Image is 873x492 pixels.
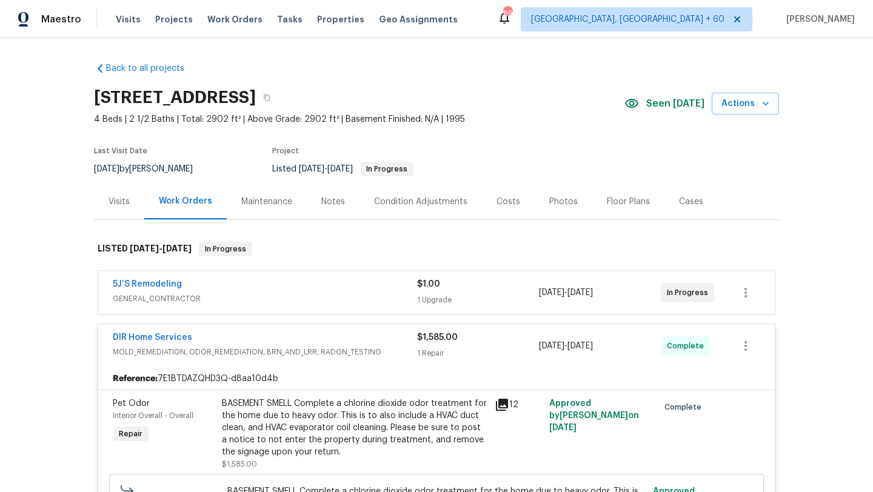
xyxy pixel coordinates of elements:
span: - [299,165,353,173]
div: LISTED [DATE]-[DATE]In Progress [94,230,779,268]
span: $1.00 [417,280,440,288]
span: Last Visit Date [94,147,147,155]
span: Seen [DATE] [646,98,704,110]
div: Floor Plans [607,196,650,208]
span: [DATE] [130,244,159,253]
div: Photos [549,196,578,208]
div: Visits [109,196,130,208]
span: [DATE] [94,165,119,173]
div: by [PERSON_NAME] [94,162,207,176]
span: [DATE] [539,342,564,350]
span: Visits [116,13,141,25]
span: Repair [114,428,147,440]
div: 12 [495,397,542,412]
span: Actions [721,96,769,111]
span: 4 Beds | 2 1/2 Baths | Total: 2902 ft² | Above Grade: 2902 ft² | Basement Finished: N/A | 1995 [94,113,624,125]
span: Maestro [41,13,81,25]
span: Complete [667,340,709,352]
span: Complete [664,401,706,413]
span: In Progress [667,287,713,299]
span: Geo Assignments [379,13,458,25]
b: Reference: [113,373,158,385]
span: [PERSON_NAME] [781,13,855,25]
span: Properties [317,13,364,25]
button: Actions [712,93,779,115]
span: [DATE] [567,342,593,350]
span: - [539,340,593,352]
div: 1 Repair [417,347,539,359]
div: Condition Adjustments [374,196,467,208]
a: DIR Home Services [113,333,192,342]
span: [DATE] [539,288,564,297]
span: $1,585.00 [222,460,257,468]
div: Cases [679,196,703,208]
span: Approved by [PERSON_NAME] on [549,399,639,432]
a: Back to all projects [94,62,210,75]
span: Pet Odor [113,399,150,408]
div: 7E1BTDAZQHD3Q-d8aa10d4b [98,368,775,390]
div: Costs [497,196,520,208]
span: Tasks [277,15,303,24]
div: BASEMENT SMELL Complete a chlorine dioxide odor treatment for the home due to heavy odor. This is... [222,397,487,458]
span: - [539,287,593,299]
span: GENERAL_CONTRACTOR [113,293,417,305]
a: 5J’S Remodeling [113,280,182,288]
span: Work Orders [207,13,263,25]
span: [DATE] [567,288,593,297]
span: In Progress [200,243,251,255]
span: In Progress [361,165,412,173]
div: Notes [321,196,345,208]
span: [DATE] [327,165,353,173]
span: - [130,244,192,253]
span: $1,585.00 [417,333,458,342]
span: Interior Overall - Overall [113,412,193,419]
div: Work Orders [159,195,212,207]
h2: [STREET_ADDRESS] [94,91,256,104]
h6: LISTED [98,242,192,256]
div: 1 Upgrade [417,294,539,306]
span: Project [272,147,299,155]
span: [DATE] [299,165,324,173]
div: 692 [503,7,512,19]
span: MOLD_REMEDIATION, ODOR_REMEDIATION, BRN_AND_LRR, RADON_TESTING [113,346,417,358]
div: Maintenance [241,196,292,208]
span: [DATE] [162,244,192,253]
span: [GEOGRAPHIC_DATA], [GEOGRAPHIC_DATA] + 60 [531,13,724,25]
span: [DATE] [549,424,577,432]
span: Projects [155,13,193,25]
span: Listed [272,165,413,173]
